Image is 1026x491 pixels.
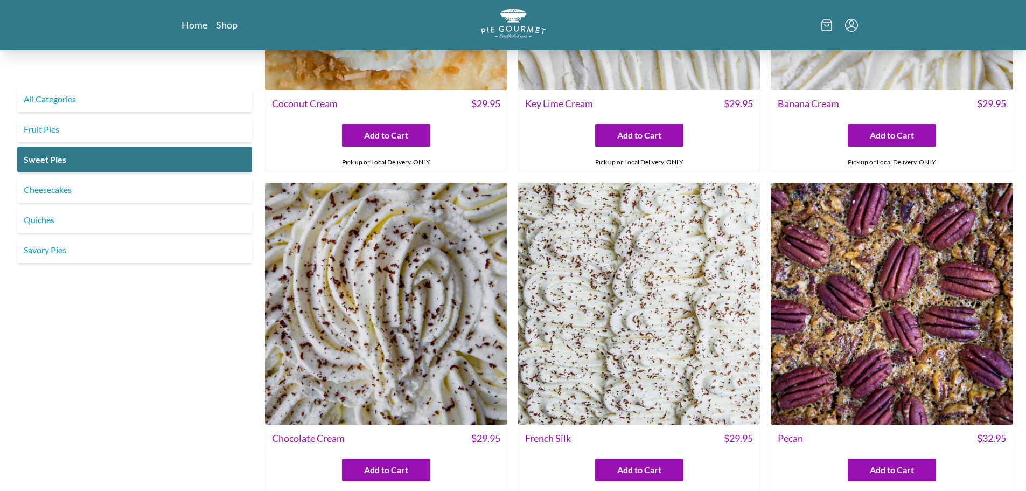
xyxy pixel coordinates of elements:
span: Add to Cart [617,129,661,142]
div: Pick up or Local Delivery. ONLY [266,153,507,171]
button: Add to Cart [848,459,936,481]
span: Banana Cream [778,96,839,111]
button: Add to Cart [595,459,683,481]
button: Menu [845,19,858,32]
a: Quiches [17,207,252,233]
span: Chocolate Cream [272,431,345,446]
span: $ 29.95 [724,96,753,111]
a: All Categories [17,86,252,112]
span: $ 32.95 [977,431,1006,446]
a: Logo [481,9,546,42]
img: logo [481,9,546,38]
span: French Silk [525,431,571,446]
button: Add to Cart [848,124,936,147]
button: Add to Cart [595,124,683,147]
button: Add to Cart [342,459,430,481]
span: Add to Cart [870,464,914,476]
span: Coconut Cream [272,96,338,111]
a: Savory Pies [17,237,252,263]
a: Cheesecakes [17,177,252,203]
span: Add to Cart [617,464,661,476]
img: Pecan [771,183,1013,425]
a: Fruit Pies [17,116,252,142]
span: Pecan [778,431,803,446]
span: $ 29.95 [471,96,500,111]
img: Chocolate Cream [265,183,507,425]
span: Add to Cart [364,129,408,142]
div: Pick up or Local Delivery. ONLY [771,153,1013,171]
a: Sweet Pies [17,147,252,172]
a: Home [182,18,207,31]
span: Add to Cart [364,464,408,476]
span: Add to Cart [870,129,914,142]
button: Add to Cart [342,124,430,147]
span: $ 29.95 [471,431,500,446]
img: French Silk [518,183,760,425]
span: $ 29.95 [977,96,1006,111]
a: Shop [216,18,238,31]
div: Pick up or Local Delivery. ONLY [519,153,760,171]
span: Key Lime Cream [525,96,593,111]
span: $ 29.95 [724,431,753,446]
